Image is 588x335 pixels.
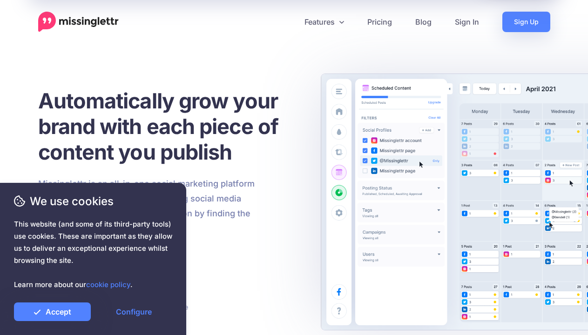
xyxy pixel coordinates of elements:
[14,302,91,321] a: Accept
[95,302,172,321] a: Configure
[38,176,255,236] p: Missinglettr is an all-in-one social marketing platform that turns your content into engaging soc...
[293,12,356,32] a: Features
[404,12,443,32] a: Blog
[38,88,301,165] h1: Automatically grow your brand with each piece of content you publish
[14,193,172,209] span: We use cookies
[86,280,130,289] a: cookie policy
[502,12,550,32] a: Sign Up
[356,12,404,32] a: Pricing
[443,12,491,32] a: Sign In
[14,218,172,291] span: This website (and some of its third-party tools) use cookies. These are important as they allow u...
[38,12,119,32] a: Home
